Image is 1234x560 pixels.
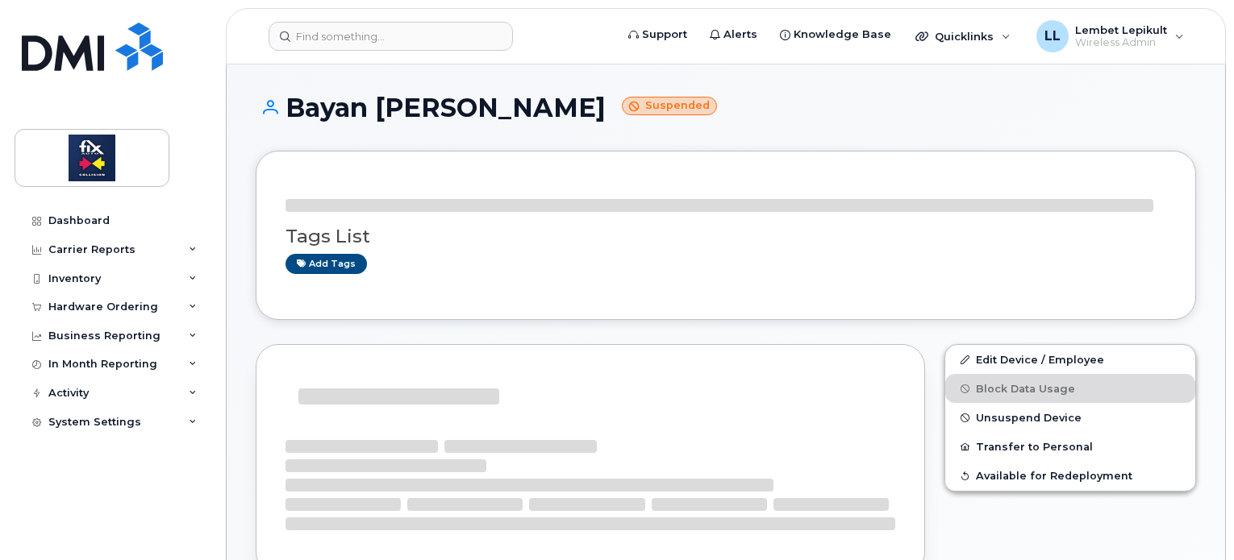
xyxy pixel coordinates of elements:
button: Block Data Usage [945,374,1195,403]
span: Available for Redeployment [976,470,1132,482]
a: Edit Device / Employee [945,345,1195,374]
h1: Bayan [PERSON_NAME] [256,93,1196,122]
span: Unsuspend Device [976,412,1082,424]
h3: Tags List [286,226,1166,247]
button: Available for Redeployment [945,461,1195,490]
button: Unsuspend Device [945,403,1195,432]
button: Transfer to Personal [945,432,1195,461]
small: Suspended [622,97,717,115]
a: Add tags [286,254,367,274]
